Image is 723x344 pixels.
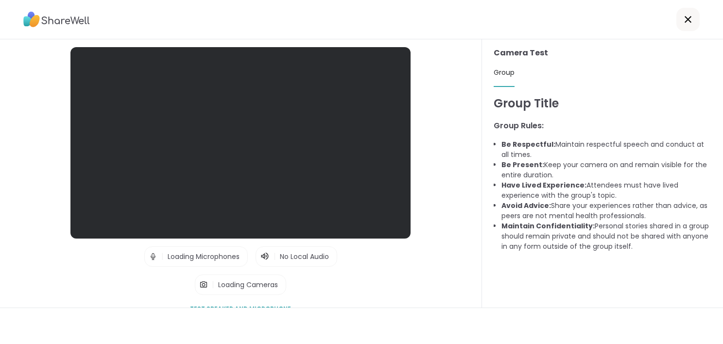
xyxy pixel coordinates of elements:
[501,221,595,231] b: Maintain Confidentiality:
[218,280,278,290] span: Loading Cameras
[161,247,164,266] span: |
[501,139,555,149] b: Be Respectful:
[280,252,329,261] span: No Local Audio
[501,180,586,190] b: Have Lived Experience:
[501,221,711,252] li: Personal stories shared in a group should remain private and should not be shared with anyone in ...
[501,160,711,180] li: Keep your camera on and remain visible for the entire duration.
[494,120,711,132] h3: Group Rules:
[501,201,711,221] li: Share your experiences rather than advice, as peers are not mental health professionals.
[501,139,711,160] li: Maintain respectful speech and conduct at all times.
[212,275,214,294] span: |
[501,201,551,210] b: Avoid Advice:
[501,160,544,170] b: Be Present:
[149,247,157,266] img: Microphone
[190,305,291,313] span: Test speaker and microphone
[186,299,295,319] button: Test speaker and microphone
[501,180,711,201] li: Attendees must have lived experience with the group's topic.
[199,275,208,294] img: Camera
[274,251,276,262] span: |
[494,95,711,112] h1: Group Title
[168,252,240,261] span: Loading Microphones
[494,47,711,59] h3: Camera Test
[23,8,90,31] img: ShareWell Logo
[494,68,515,77] span: Group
